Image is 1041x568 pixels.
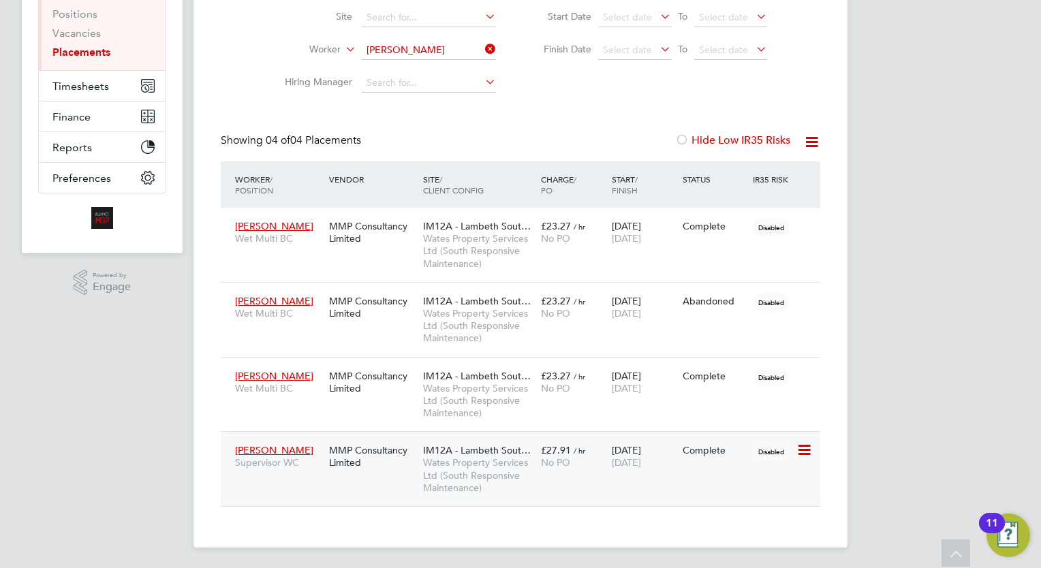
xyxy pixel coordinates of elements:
[612,174,638,195] span: / Finish
[38,207,166,229] a: Go to home page
[530,43,591,55] label: Finish Date
[232,287,820,299] a: [PERSON_NAME]Wet Multi BCMMP Consultancy LimitedIM12A - Lambeth Sout…Wates Property Services Ltd ...
[574,371,585,381] span: / hr
[530,10,591,22] label: Start Date
[326,288,420,326] div: MMP Consultancy Limited
[74,270,131,296] a: Powered byEngage
[362,41,496,60] input: Search for...
[608,363,679,401] div: [DATE]
[232,167,326,202] div: Worker
[235,382,322,394] span: Wet Multi BC
[235,444,313,456] span: [PERSON_NAME]
[235,295,313,307] span: [PERSON_NAME]
[986,514,1030,557] button: Open Resource Center, 11 new notifications
[541,382,570,394] span: No PO
[93,281,131,293] span: Engage
[608,437,679,475] div: [DATE]
[266,133,290,147] span: 04 of
[423,174,484,195] span: / Client Config
[235,220,313,232] span: [PERSON_NAME]
[420,167,538,202] div: Site
[541,174,576,195] span: / PO
[608,213,679,251] div: [DATE]
[52,7,97,20] a: Positions
[753,368,790,386] span: Disabled
[541,456,570,469] span: No PO
[93,270,131,281] span: Powered by
[235,307,322,319] span: Wet Multi BC
[753,219,790,236] span: Disabled
[423,370,531,382] span: IM12A - Lambeth Sout…
[52,80,109,93] span: Timesheets
[262,43,341,57] label: Worker
[753,294,790,311] span: Disabled
[326,437,420,475] div: MMP Consultancy Limited
[274,76,352,88] label: Hiring Manager
[423,220,531,232] span: IM12A - Lambeth Sout…
[541,295,571,307] span: £23.27
[52,46,110,59] a: Placements
[679,167,750,191] div: Status
[91,207,113,229] img: alliancemsp-logo-retina.png
[235,232,322,244] span: Wet Multi BC
[274,10,352,22] label: Site
[541,307,570,319] span: No PO
[574,221,585,232] span: / hr
[235,174,273,195] span: / Position
[52,27,101,40] a: Vacancies
[52,172,111,185] span: Preferences
[235,370,313,382] span: [PERSON_NAME]
[52,110,91,123] span: Finance
[541,370,571,382] span: £23.27
[39,132,166,162] button: Reports
[541,232,570,244] span: No PO
[612,456,641,469] span: [DATE]
[683,295,747,307] div: Abandoned
[699,11,748,23] span: Select date
[574,445,585,456] span: / hr
[541,444,571,456] span: £27.91
[52,141,92,154] span: Reports
[603,11,652,23] span: Select date
[683,444,747,456] div: Complete
[235,456,322,469] span: Supervisor WC
[39,163,166,193] button: Preferences
[538,167,608,202] div: Charge
[423,444,531,456] span: IM12A - Lambeth Sout…
[674,40,692,58] span: To
[608,167,679,202] div: Start
[326,213,420,251] div: MMP Consultancy Limited
[423,307,534,345] span: Wates Property Services Ltd (South Responsive Maintenance)
[362,74,496,93] input: Search for...
[221,133,364,148] div: Showing
[612,232,641,244] span: [DATE]
[612,382,641,394] span: [DATE]
[423,295,531,307] span: IM12A - Lambeth Sout…
[362,8,496,27] input: Search for...
[612,307,641,319] span: [DATE]
[39,101,166,131] button: Finance
[266,133,361,147] span: 04 Placements
[423,232,534,270] span: Wates Property Services Ltd (South Responsive Maintenance)
[699,44,748,56] span: Select date
[326,363,420,401] div: MMP Consultancy Limited
[232,437,820,448] a: [PERSON_NAME]Supervisor WCMMP Consultancy LimitedIM12A - Lambeth Sout…Wates Property Services Ltd...
[683,370,747,382] div: Complete
[753,443,790,460] span: Disabled
[675,133,790,147] label: Hide Low IR35 Risks
[674,7,692,25] span: To
[232,362,820,374] a: [PERSON_NAME]Wet Multi BCMMP Consultancy LimitedIM12A - Lambeth Sout…Wates Property Services Ltd ...
[603,44,652,56] span: Select date
[232,212,820,224] a: [PERSON_NAME]Wet Multi BCMMP Consultancy LimitedIM12A - Lambeth Sout…Wates Property Services Ltd ...
[683,220,747,232] div: Complete
[574,296,585,306] span: / hr
[749,167,796,191] div: IR35 Risk
[423,456,534,494] span: Wates Property Services Ltd (South Responsive Maintenance)
[608,288,679,326] div: [DATE]
[541,220,571,232] span: £23.27
[39,71,166,101] button: Timesheets
[326,167,420,191] div: Vendor
[986,523,998,541] div: 11
[423,382,534,420] span: Wates Property Services Ltd (South Responsive Maintenance)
